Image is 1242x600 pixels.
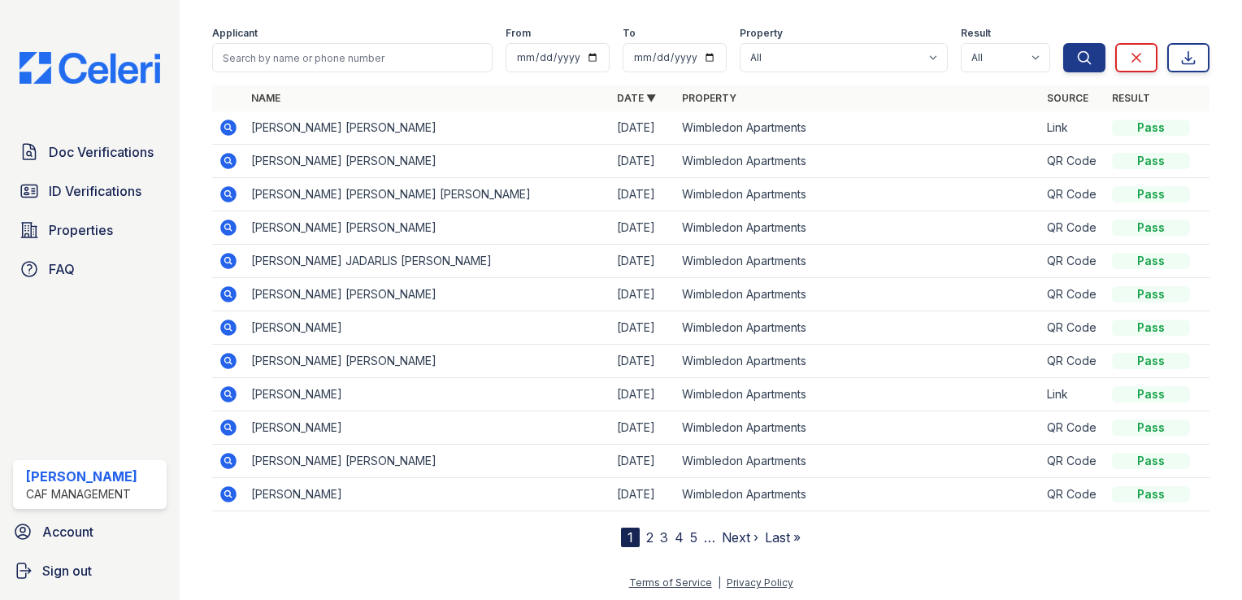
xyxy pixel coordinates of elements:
[245,311,610,345] td: [PERSON_NAME]
[675,378,1040,411] td: Wimbledon Apartments
[610,478,675,511] td: [DATE]
[722,529,758,546] a: Next ›
[740,27,783,40] label: Property
[1112,320,1190,336] div: Pass
[610,145,675,178] td: [DATE]
[610,311,675,345] td: [DATE]
[1040,278,1105,311] td: QR Code
[212,27,258,40] label: Applicant
[1112,353,1190,369] div: Pass
[1112,453,1190,469] div: Pass
[49,259,75,279] span: FAQ
[675,111,1040,145] td: Wimbledon Apartments
[26,486,137,502] div: CAF Management
[49,142,154,162] span: Doc Verifications
[765,529,801,546] a: Last »
[13,253,167,285] a: FAQ
[610,445,675,478] td: [DATE]
[704,528,715,547] span: …
[506,27,531,40] label: From
[660,529,668,546] a: 3
[49,220,113,240] span: Properties
[42,522,93,541] span: Account
[7,554,173,587] a: Sign out
[245,478,610,511] td: [PERSON_NAME]
[245,245,610,278] td: [PERSON_NAME] JADARLIS [PERSON_NAME]
[1040,311,1105,345] td: QR Code
[629,576,712,589] a: Terms of Service
[1112,386,1190,402] div: Pass
[675,411,1040,445] td: Wimbledon Apartments
[610,411,675,445] td: [DATE]
[1040,478,1105,511] td: QR Code
[13,175,167,207] a: ID Verifications
[1112,420,1190,436] div: Pass
[245,411,610,445] td: [PERSON_NAME]
[675,345,1040,378] td: Wimbledon Apartments
[675,278,1040,311] td: Wimbledon Apartments
[675,145,1040,178] td: Wimbledon Apartments
[1112,153,1190,169] div: Pass
[245,211,610,245] td: [PERSON_NAME] [PERSON_NAME]
[7,515,173,548] a: Account
[245,145,610,178] td: [PERSON_NAME] [PERSON_NAME]
[245,111,610,145] td: [PERSON_NAME] [PERSON_NAME]
[245,178,610,211] td: [PERSON_NAME] [PERSON_NAME] [PERSON_NAME]
[682,92,736,104] a: Property
[7,52,173,84] img: CE_Logo_Blue-a8612792a0a2168367f1c8372b55b34899dd931a85d93a1a3d3e32e68fde9ad4.png
[610,345,675,378] td: [DATE]
[1040,445,1105,478] td: QR Code
[1040,145,1105,178] td: QR Code
[1040,411,1105,445] td: QR Code
[251,92,280,104] a: Name
[675,445,1040,478] td: Wimbledon Apartments
[690,529,697,546] a: 5
[13,214,167,246] a: Properties
[1040,178,1105,211] td: QR Code
[13,136,167,168] a: Doc Verifications
[1112,486,1190,502] div: Pass
[610,245,675,278] td: [DATE]
[961,27,991,40] label: Result
[646,529,654,546] a: 2
[675,311,1040,345] td: Wimbledon Apartments
[1047,92,1088,104] a: Source
[610,378,675,411] td: [DATE]
[675,245,1040,278] td: Wimbledon Apartments
[675,178,1040,211] td: Wimbledon Apartments
[610,211,675,245] td: [DATE]
[245,378,610,411] td: [PERSON_NAME]
[621,528,640,547] div: 1
[727,576,793,589] a: Privacy Policy
[1112,220,1190,236] div: Pass
[610,178,675,211] td: [DATE]
[610,111,675,145] td: [DATE]
[1112,286,1190,302] div: Pass
[245,278,610,311] td: [PERSON_NAME] [PERSON_NAME]
[675,478,1040,511] td: Wimbledon Apartments
[1112,253,1190,269] div: Pass
[617,92,656,104] a: Date ▼
[1112,92,1150,104] a: Result
[675,529,684,546] a: 4
[1040,378,1105,411] td: Link
[623,27,636,40] label: To
[610,278,675,311] td: [DATE]
[212,43,493,72] input: Search by name or phone number
[1040,345,1105,378] td: QR Code
[1040,245,1105,278] td: QR Code
[26,467,137,486] div: [PERSON_NAME]
[1040,211,1105,245] td: QR Code
[245,345,610,378] td: [PERSON_NAME] [PERSON_NAME]
[42,561,92,580] span: Sign out
[1040,111,1105,145] td: Link
[718,576,721,589] div: |
[1112,120,1190,136] div: Pass
[245,445,610,478] td: [PERSON_NAME] [PERSON_NAME]
[675,211,1040,245] td: Wimbledon Apartments
[1112,186,1190,202] div: Pass
[49,181,141,201] span: ID Verifications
